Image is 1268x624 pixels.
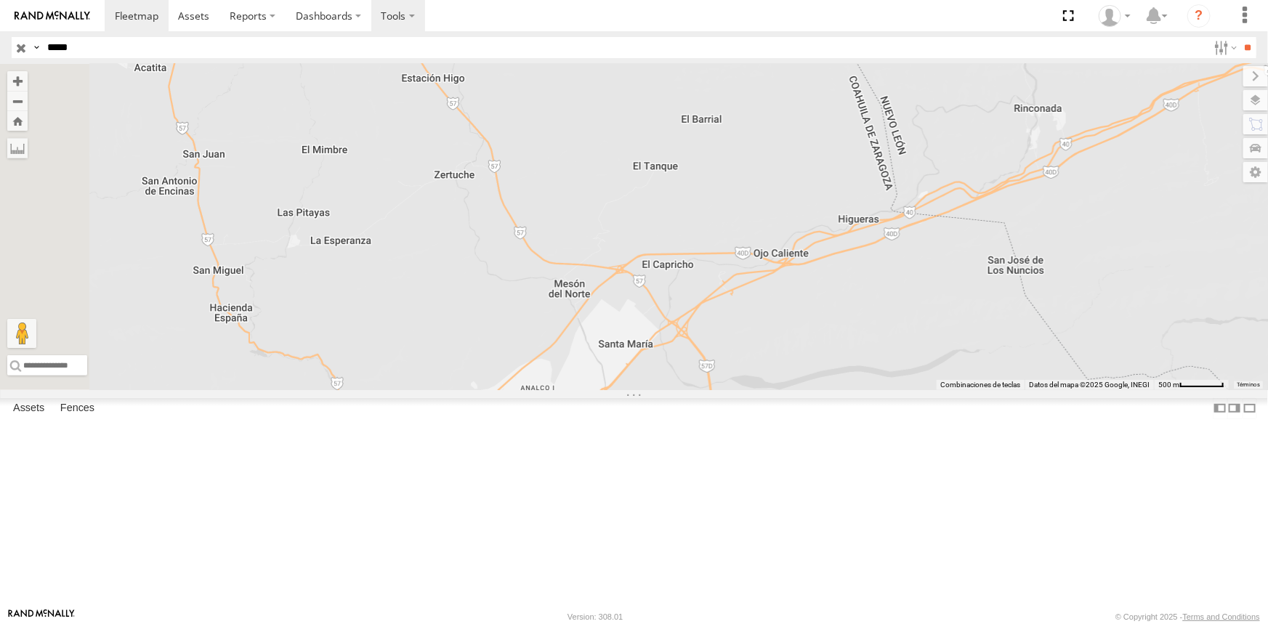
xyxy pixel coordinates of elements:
label: Search Filter Options [1208,37,1240,58]
div: Josue Jimenez [1094,5,1136,27]
button: Escala del mapa: 500 m por 58 píxeles [1154,380,1229,390]
a: Visit our Website [8,609,75,624]
label: Dock Summary Table to the Right [1227,398,1242,419]
button: Zoom out [7,91,28,111]
div: © Copyright 2025 - [1115,612,1260,621]
button: Combinaciones de teclas [940,380,1020,390]
button: Arrastra al hombrecito al mapa para abrir Street View [7,319,36,348]
div: Version: 308.01 [568,612,623,621]
label: Search Query [31,37,42,58]
button: Zoom in [7,71,28,91]
i: ? [1187,4,1211,28]
label: Map Settings [1243,162,1268,182]
label: Hide Summary Table [1243,398,1257,419]
img: rand-logo.svg [15,11,90,21]
label: Fences [53,398,102,418]
label: Measure [7,138,28,158]
a: Terms and Conditions [1183,612,1260,621]
span: 500 m [1158,381,1179,389]
span: Datos del mapa ©2025 Google, INEGI [1029,381,1150,389]
button: Zoom Home [7,111,28,131]
label: Dock Summary Table to the Left [1213,398,1227,419]
a: Términos (se abre en una nueva pestaña) [1237,382,1260,388]
label: Assets [6,398,52,418]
